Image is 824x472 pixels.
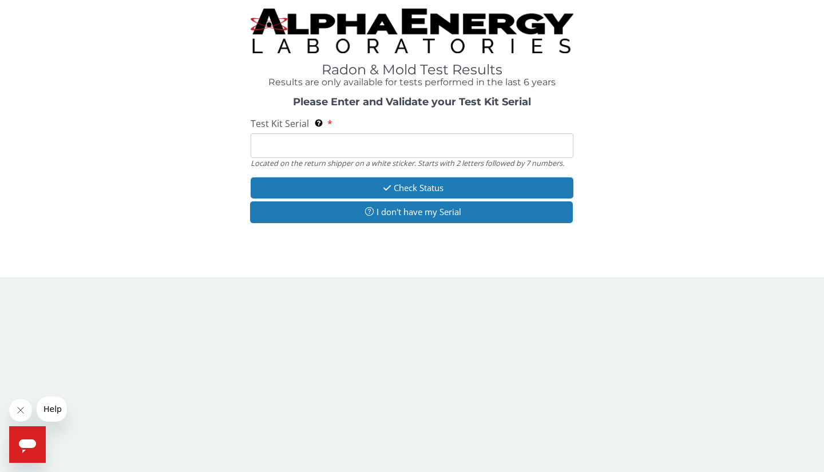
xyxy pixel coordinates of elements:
iframe: Button to launch messaging window [9,426,46,463]
button: I don't have my Serial [250,201,573,223]
span: Test Kit Serial [251,117,309,130]
h4: Results are only available for tests performed in the last 6 years [251,77,573,88]
h1: Radon & Mold Test Results [251,62,573,77]
iframe: Message from company [37,396,67,422]
strong: Please Enter and Validate your Test Kit Serial [293,96,531,108]
button: Check Status [251,177,573,199]
img: TightCrop.jpg [251,9,573,53]
div: Located on the return shipper on a white sticker. Starts with 2 letters followed by 7 numbers. [251,158,573,168]
iframe: Close message [9,399,32,422]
